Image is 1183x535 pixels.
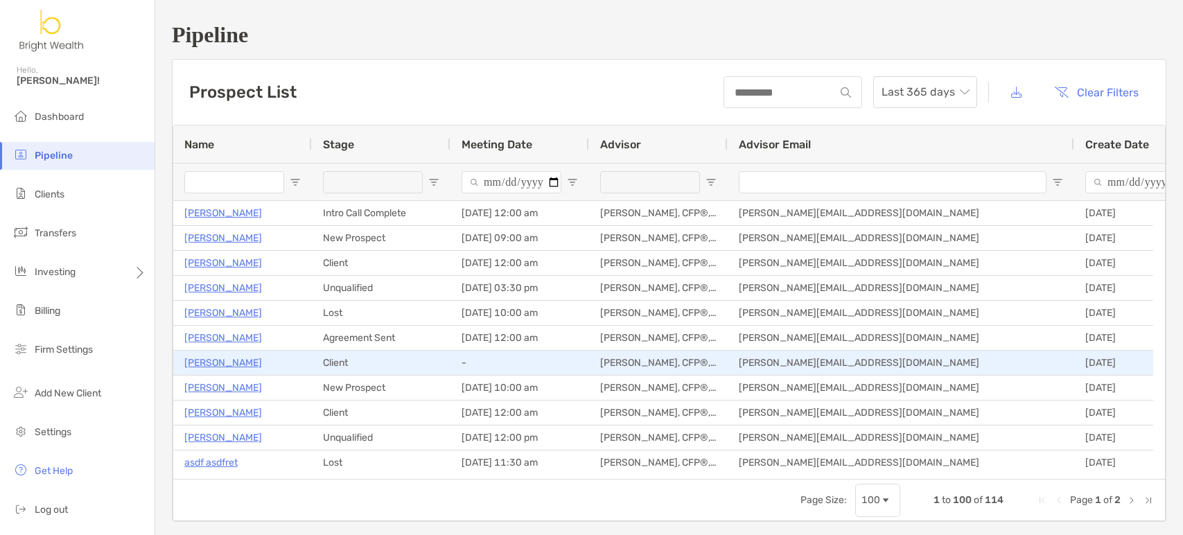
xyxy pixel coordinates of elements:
div: [PERSON_NAME], CFP®, ChFC®, CLU® [589,326,728,350]
img: pipeline icon [12,146,29,163]
div: [PERSON_NAME][EMAIL_ADDRESS][DOMAIN_NAME] [728,201,1074,225]
span: Transfers [35,227,76,239]
div: [PERSON_NAME][EMAIL_ADDRESS][DOMAIN_NAME] [728,251,1074,275]
div: New Prospect [312,226,450,250]
img: investing icon [12,263,29,279]
span: Advisor Email [739,138,811,151]
div: [DATE] 09:00 am [450,226,589,250]
div: Page Size: [800,494,847,506]
a: [PERSON_NAME] [184,379,262,396]
div: [PERSON_NAME], CFP®, ChFC®, CLU® [589,226,728,250]
img: logout icon [12,500,29,517]
div: [PERSON_NAME], CFP®, ChFC®, CLU® [589,351,728,375]
div: [DATE] 12:00 am [450,201,589,225]
div: Page Size [855,484,900,517]
p: [PERSON_NAME] [184,329,262,347]
div: Next Page [1126,495,1137,506]
a: [PERSON_NAME] [184,204,262,222]
p: [PERSON_NAME] [184,229,262,247]
div: [DATE] 12:00 am [450,401,589,425]
div: [DATE] 12:00 am [450,326,589,350]
input: Meeting Date Filter Input [462,171,561,193]
span: Billing [35,305,60,317]
div: Lost [312,301,450,325]
img: input icon [841,87,851,98]
div: [PERSON_NAME][EMAIL_ADDRESS][DOMAIN_NAME] [728,351,1074,375]
img: transfers icon [12,224,29,240]
div: Lost [312,450,450,475]
div: [PERSON_NAME], CFP®, ChFC®, CLU® [589,376,728,400]
img: Zoe Logo [17,6,87,55]
div: New Prospect [312,376,450,400]
div: [PERSON_NAME][EMAIL_ADDRESS][DOMAIN_NAME] [728,326,1074,350]
button: Open Filter Menu [1052,177,1063,188]
h1: Pipeline [172,22,1166,48]
div: [DATE] 12:00 pm [450,426,589,450]
div: Client [312,401,450,425]
span: Investing [35,266,76,278]
span: 2 [1114,494,1121,506]
div: Previous Page [1053,495,1064,506]
div: [PERSON_NAME], CFP®, ChFC®, CLU® [589,251,728,275]
img: get-help icon [12,462,29,478]
span: 100 [953,494,972,506]
div: [DATE] 12:00 am [450,251,589,275]
div: [PERSON_NAME][EMAIL_ADDRESS][DOMAIN_NAME] [728,226,1074,250]
span: Meeting Date [462,138,532,151]
div: Client [312,251,450,275]
img: billing icon [12,301,29,318]
span: of [974,494,983,506]
span: Name [184,138,214,151]
span: Add New Client [35,387,101,399]
div: [PERSON_NAME], CFP®, ChFC®, CLU® [589,301,728,325]
input: Advisor Email Filter Input [739,171,1046,193]
div: Last Page [1143,495,1154,506]
a: [PERSON_NAME] [184,354,262,371]
div: [PERSON_NAME][EMAIL_ADDRESS][DOMAIN_NAME] [728,450,1074,475]
button: Clear Filters [1044,77,1149,107]
div: [DATE] 11:30 am [450,450,589,475]
div: [PERSON_NAME][EMAIL_ADDRESS][DOMAIN_NAME] [728,301,1074,325]
div: [DATE] 10:00 am [450,301,589,325]
span: Get Help [35,465,73,477]
img: add_new_client icon [12,384,29,401]
a: asdf asdfret [184,454,238,471]
a: [PERSON_NAME] [184,429,262,446]
span: Last 365 days [882,77,969,107]
span: Log out [35,504,68,516]
span: Page [1070,494,1093,506]
div: Unqualified [312,276,450,300]
span: Settings [35,426,71,438]
button: Open Filter Menu [706,177,717,188]
img: settings icon [12,423,29,439]
div: [PERSON_NAME], CFP®, ChFC®, CLU® [589,401,728,425]
div: [PERSON_NAME], CFP®, ChFC®, CLU® [589,201,728,225]
div: [DATE] 10:00 am [450,376,589,400]
div: [PERSON_NAME][EMAIL_ADDRESS][DOMAIN_NAME] [728,401,1074,425]
a: [PERSON_NAME] [184,404,262,421]
a: [PERSON_NAME] [184,254,262,272]
div: [DATE] 03:30 pm [450,276,589,300]
h3: Prospect List [189,82,297,102]
a: [PERSON_NAME] [184,304,262,322]
div: Agreement Sent [312,326,450,350]
span: of [1103,494,1112,506]
a: [PERSON_NAME] [184,279,262,297]
span: Clients [35,188,64,200]
span: Stage [323,138,354,151]
img: firm-settings icon [12,340,29,357]
span: Advisor [600,138,641,151]
span: Dashboard [35,111,84,123]
div: [PERSON_NAME][EMAIL_ADDRESS][DOMAIN_NAME] [728,426,1074,450]
div: Intro Call Complete [312,201,450,225]
img: dashboard icon [12,107,29,124]
div: 100 [861,494,880,506]
div: First Page [1037,495,1048,506]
